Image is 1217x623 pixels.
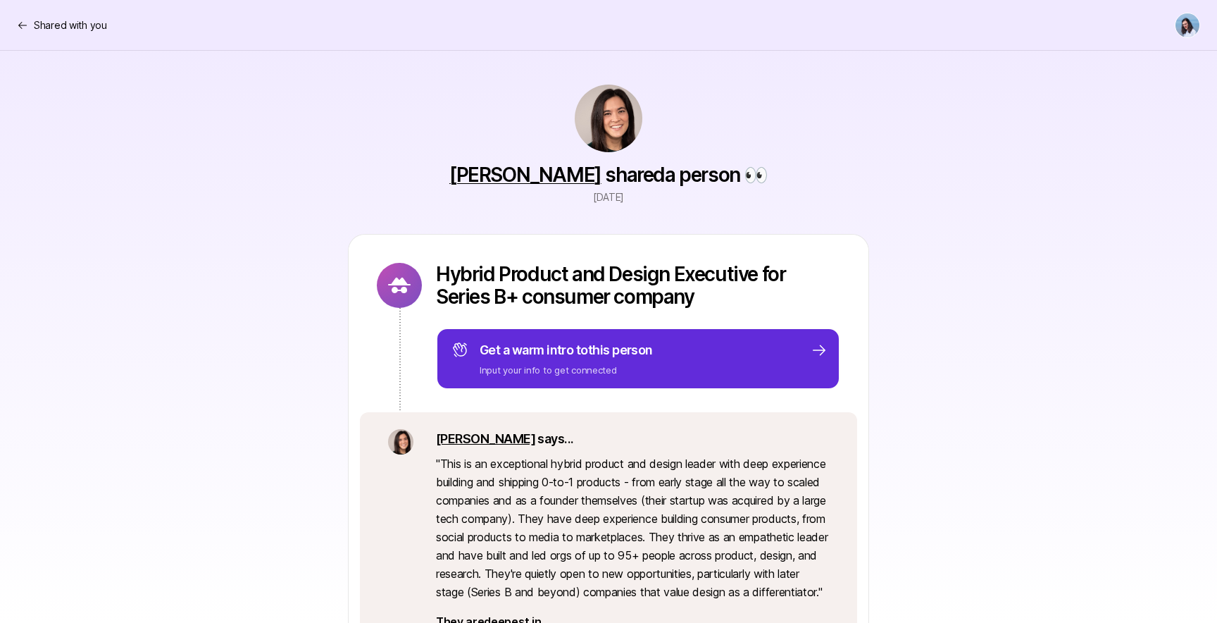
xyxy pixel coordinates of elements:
[436,431,535,446] a: [PERSON_NAME]
[34,17,107,34] p: Shared with you
[1175,13,1199,37] img: Dan Tase
[1175,13,1200,38] button: Dan Tase
[576,343,653,357] span: to this person
[593,189,624,206] p: [DATE]
[436,429,829,449] p: says...
[436,455,829,601] p: " This is an exceptional hybrid product and design leader with deep experience building and shipp...
[449,163,601,187] a: [PERSON_NAME]
[480,363,653,377] p: Input your info to get connected
[575,85,642,152] img: 71d7b91d_d7cb_43b4_a7ea_a9b2f2cc6e03.jpg
[436,263,840,308] p: Hybrid Product and Design Executive for Series B+ consumer company
[449,164,768,186] p: shared a person 👀
[388,429,413,455] img: 71d7b91d_d7cb_43b4_a7ea_a9b2f2cc6e03.jpg
[480,340,653,360] p: Get a warm intro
